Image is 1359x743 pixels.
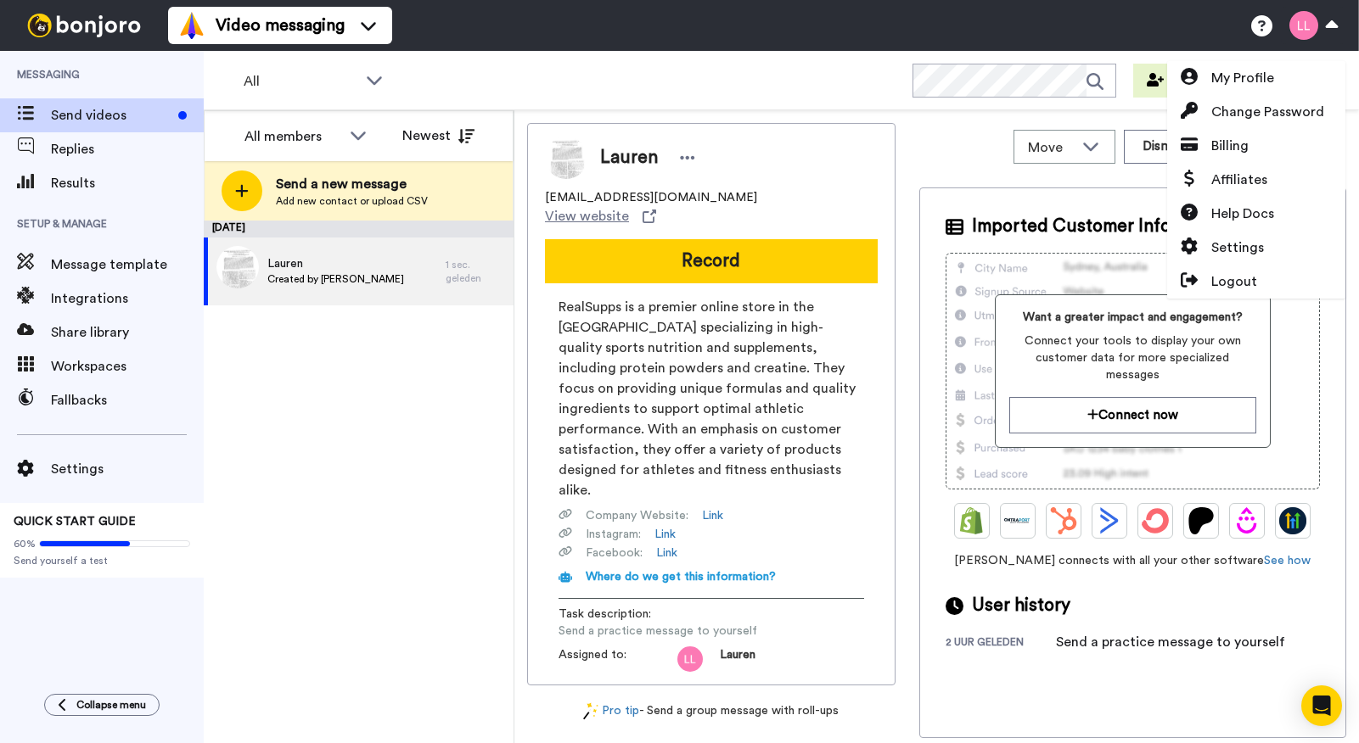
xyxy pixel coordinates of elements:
img: Hubspot [1050,507,1077,534]
span: Video messaging [216,14,345,37]
button: Dismiss [1124,130,1205,164]
button: Newest [390,119,487,153]
span: Send yourself a test [14,554,190,567]
img: ll.png [677,646,703,672]
span: Help Docs [1211,204,1274,224]
img: vm-color.svg [178,12,205,39]
a: Logout [1167,265,1345,299]
span: My Profile [1211,68,1274,88]
span: Imported Customer Info [972,214,1171,239]
span: Integrations [51,288,204,309]
span: Facebook : [586,545,643,561]
span: Lauren [600,145,658,170]
span: Billing [1211,136,1249,156]
img: Ontraport [1004,507,1031,534]
span: Send videos [51,105,171,126]
span: Results [51,173,204,193]
a: View website [545,206,656,226]
img: Shopify [958,507,986,534]
span: Fallbacks [51,390,204,411]
span: Settings [51,459,204,479]
img: GoHighLevel [1279,507,1306,534]
span: Assigned to: [559,646,677,672]
span: Lauren [720,646,755,672]
button: Collapse menu [44,694,160,716]
div: Send a practice message to yourself [1056,632,1285,652]
span: View website [545,206,629,226]
div: 2 uur geleden [946,635,1056,652]
button: Connect now [1009,397,1257,433]
span: All [244,71,357,92]
div: Intercom Messenger openen [1301,685,1342,726]
span: Instagram : [586,526,641,543]
img: Image of Lauren [545,137,587,179]
span: Connect your tools to display your own customer data for more specialized messages [1009,332,1257,383]
a: Billing [1167,129,1345,163]
a: Pro tip [583,702,639,720]
span: Add new contact or upload CSV [276,194,428,208]
span: User history [972,593,1070,618]
span: Message template [51,254,204,275]
span: RealSupps is a premier online store in the [GEOGRAPHIC_DATA] specializing in high-quality sports ... [559,297,864,500]
span: Settings [1211,237,1264,258]
button: Record [545,239,878,283]
a: Help Docs [1167,197,1345,231]
img: Drip [1233,507,1261,534]
a: Link [656,545,677,561]
a: Link [654,526,676,543]
span: Lauren [267,255,404,272]
span: Send a new message [276,174,428,194]
img: bj-logo-header-white.svg [20,14,148,37]
img: magic-wand.svg [583,702,598,720]
span: Send a practice message to yourself [559,623,757,640]
a: Affiliates [1167,163,1345,197]
span: QUICK START GUIDE [14,516,136,528]
span: Change Password [1211,102,1324,122]
img: ConvertKit [1142,507,1169,534]
span: Move [1028,137,1074,158]
span: Collapse menu [76,698,146,712]
a: Change Password [1167,95,1345,129]
div: All members [244,126,341,147]
a: My Profile [1167,61,1345,95]
button: Invite [1133,64,1216,98]
span: Company Website : [586,507,688,524]
span: Task description : [559,606,677,623]
span: Share library [51,322,204,343]
span: 60% [14,537,36,550]
a: See how [1264,555,1311,567]
div: [DATE] [204,221,514,237]
img: 6d0d8998-d35e-4126-a428-da0911d360c7.jpg [216,246,259,288]
img: Patreon [1188,507,1215,534]
span: [PERSON_NAME] connects with all your other software [946,552,1320,569]
div: 1 sec. geleden [446,258,505,285]
a: Link [702,507,723,524]
span: Logout [1211,271,1257,292]
span: Where do we get this information? [586,571,776,583]
span: Want a greater impact and engagement? [1009,309,1257,326]
span: Replies [51,139,204,159]
span: Workspaces [51,356,204,377]
span: Created by [PERSON_NAME] [267,272,404,286]
img: ActiveCampaign [1096,507,1123,534]
span: [EMAIL_ADDRESS][DOMAIN_NAME] [545,189,757,206]
div: - Send a group message with roll-ups [527,702,896,720]
a: Settings [1167,231,1345,265]
span: Affiliates [1211,170,1267,190]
